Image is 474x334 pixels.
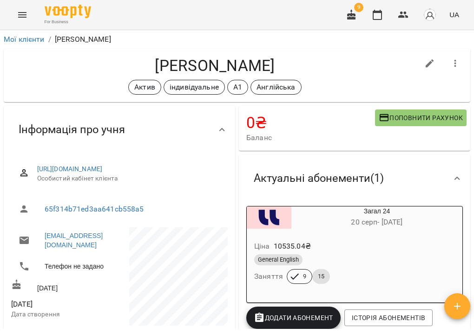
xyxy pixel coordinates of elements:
[37,174,220,183] span: Особистий кабінет клієнта
[37,165,103,173] a: [URL][DOMAIN_NAME]
[239,154,470,202] div: Актуальні абонементи(1)
[246,307,341,329] button: Додати Абонемент
[446,6,463,23] button: UA
[170,82,219,93] p: індивідуальне
[11,310,118,319] p: Дата створення
[257,82,295,93] p: Англійська
[19,122,125,137] span: Інформація про учня
[246,113,375,132] h4: 0 ₴
[11,257,118,276] li: Телефон не задано
[4,34,470,45] nav: breadcrumb
[254,171,384,186] span: Актуальні абонементи ( 1 )
[297,272,312,281] span: 9
[48,34,51,45] li: /
[449,10,459,19] span: UA
[45,205,144,213] a: 65f314b71ed3aa641cb558a5
[45,19,91,25] span: For Business
[254,240,270,253] h6: Ціна
[247,206,291,229] div: Загал 24
[379,112,463,123] span: Поповнити рахунок
[45,5,91,18] img: Voopty Logo
[4,106,235,154] div: Інформація про учня
[9,277,119,295] div: [DATE]
[4,35,45,44] a: Мої клієнти
[375,109,467,126] button: Поповнити рахунок
[254,270,283,283] h6: Заняття
[227,80,248,95] div: А1
[45,231,110,250] a: [EMAIL_ADDRESS][DOMAIN_NAME]
[250,80,301,95] div: Англійська
[11,299,118,310] span: [DATE]
[291,206,462,229] div: Загал 24
[352,312,425,323] span: Історія абонементів
[11,4,33,26] button: Menu
[254,256,303,264] span: General English
[247,206,462,295] button: Загал 2420 серп- [DATE]Ціна10535.04₴General EnglishЗаняття915
[423,8,436,21] img: avatar_s.png
[274,241,311,252] p: 10535.04 ₴
[128,80,161,95] div: Актив
[11,56,419,75] h4: [PERSON_NAME]
[246,132,375,143] span: Баланс
[254,312,333,323] span: Додати Абонемент
[233,82,242,93] p: А1
[351,218,402,226] span: 20 серп - [DATE]
[354,3,363,12] span: 9
[344,309,433,326] button: Історія абонементів
[164,80,225,95] div: індивідуальне
[55,34,111,45] p: [PERSON_NAME]
[134,82,155,93] p: Актив
[312,272,330,281] span: 15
